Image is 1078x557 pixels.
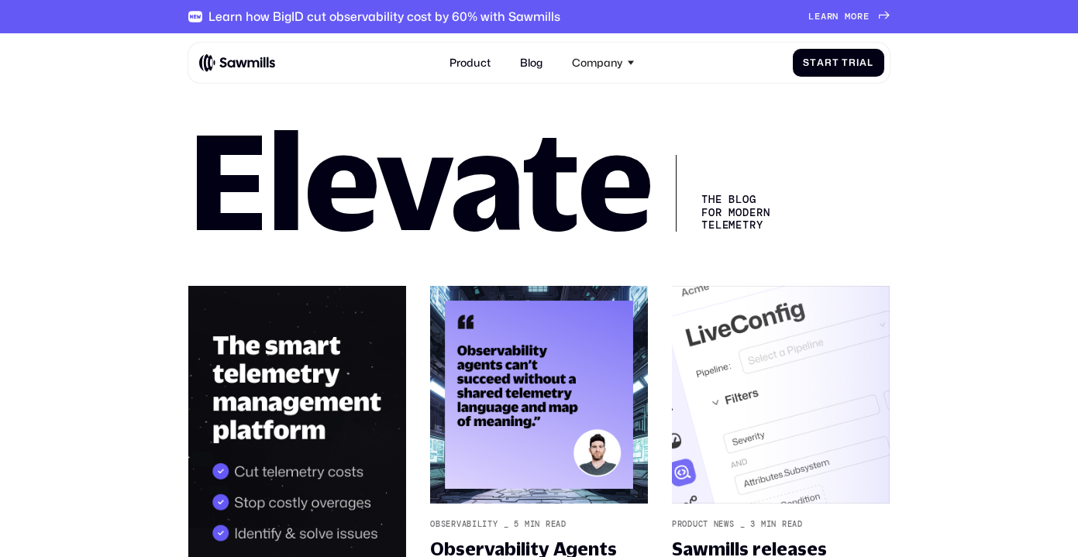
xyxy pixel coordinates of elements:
[808,11,815,22] span: L
[803,57,810,69] span: S
[859,57,867,69] span: a
[208,9,560,24] div: Learn how BigID cut observability cost by 60% with Sawmills
[832,11,839,22] span: n
[849,57,856,69] span: r
[188,128,652,232] h1: Elevate
[442,48,499,77] a: Product
[514,520,519,530] div: 5
[430,520,498,530] div: Observability
[815,11,821,22] span: e
[676,155,784,232] div: The Blog for Modern telemetry
[817,57,825,69] span: a
[808,11,890,22] a: Learnmore
[825,57,832,69] span: r
[512,48,551,77] a: Blog
[761,520,803,530] div: min read
[842,57,849,69] span: T
[827,11,833,22] span: r
[857,11,863,22] span: r
[845,11,851,22] span: m
[832,57,839,69] span: t
[856,57,859,69] span: i
[572,57,623,70] div: Company
[750,520,756,530] div: 3
[504,520,509,530] div: _
[793,49,884,76] a: StartTrial
[525,520,567,530] div: min read
[821,11,827,22] span: a
[810,57,817,69] span: t
[851,11,857,22] span: o
[863,11,870,22] span: e
[740,520,746,530] div: _
[672,520,735,530] div: Product News
[564,48,642,77] div: Company
[867,57,873,69] span: l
